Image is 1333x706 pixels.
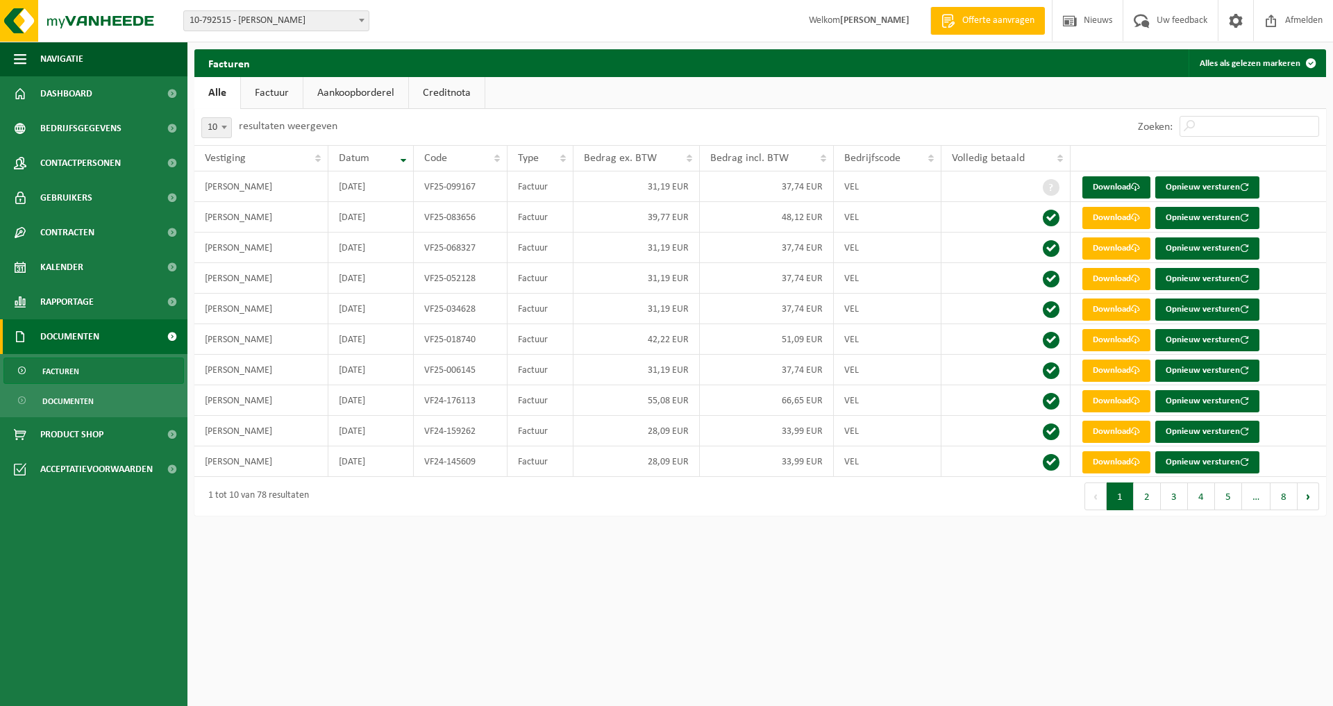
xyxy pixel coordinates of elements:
[328,233,414,263] td: [DATE]
[508,171,573,202] td: Factuur
[40,111,121,146] span: Bedrijfsgegevens
[700,233,834,263] td: 37,74 EUR
[573,385,701,416] td: 55,08 EUR
[508,263,573,294] td: Factuur
[328,416,414,446] td: [DATE]
[573,294,701,324] td: 31,19 EUR
[573,233,701,263] td: 31,19 EUR
[184,11,369,31] span: 10-792515 - VERLINDEN KRISTINA - LIER
[1155,390,1259,412] button: Opnieuw versturen
[1155,299,1259,321] button: Opnieuw versturen
[834,294,941,324] td: VEL
[1082,421,1150,443] a: Download
[1298,482,1319,510] button: Next
[1155,207,1259,229] button: Opnieuw versturen
[573,171,701,202] td: 31,19 EUR
[40,319,99,354] span: Documenten
[241,77,303,109] a: Factuur
[328,324,414,355] td: [DATE]
[508,294,573,324] td: Factuur
[40,452,153,487] span: Acceptatievoorwaarden
[194,385,328,416] td: [PERSON_NAME]
[194,202,328,233] td: [PERSON_NAME]
[834,202,941,233] td: VEL
[1161,482,1188,510] button: 3
[194,294,328,324] td: [PERSON_NAME]
[40,417,103,452] span: Product Shop
[1189,49,1325,77] button: Alles als gelezen markeren
[834,263,941,294] td: VEL
[700,171,834,202] td: 37,74 EUR
[414,202,508,233] td: VF25-083656
[328,202,414,233] td: [DATE]
[700,324,834,355] td: 51,09 EUR
[328,446,414,477] td: [DATE]
[1084,482,1107,510] button: Previous
[952,153,1025,164] span: Volledig betaald
[1082,237,1150,260] a: Download
[328,355,414,385] td: [DATE]
[508,324,573,355] td: Factuur
[834,446,941,477] td: VEL
[194,49,264,76] h2: Facturen
[1134,482,1161,510] button: 2
[328,171,414,202] td: [DATE]
[414,263,508,294] td: VF25-052128
[414,385,508,416] td: VF24-176113
[700,355,834,385] td: 37,74 EUR
[424,153,447,164] span: Code
[700,263,834,294] td: 37,74 EUR
[1271,482,1298,510] button: 8
[40,180,92,215] span: Gebruikers
[1155,268,1259,290] button: Opnieuw versturen
[1215,482,1242,510] button: 5
[414,416,508,446] td: VF24-159262
[834,171,941,202] td: VEL
[3,387,184,414] a: Documenten
[194,171,328,202] td: [PERSON_NAME]
[834,324,941,355] td: VEL
[700,416,834,446] td: 33,99 EUR
[700,446,834,477] td: 33,99 EUR
[573,324,701,355] td: 42,22 EUR
[40,76,92,111] span: Dashboard
[409,77,485,109] a: Creditnota
[201,117,232,138] span: 10
[959,14,1038,28] span: Offerte aanvragen
[194,446,328,477] td: [PERSON_NAME]
[1242,482,1271,510] span: …
[40,146,121,180] span: Contactpersonen
[201,484,309,509] div: 1 tot 10 van 78 resultaten
[414,171,508,202] td: VF25-099167
[1138,121,1173,133] label: Zoeken:
[1082,390,1150,412] a: Download
[508,202,573,233] td: Factuur
[1155,329,1259,351] button: Opnieuw versturen
[40,215,94,250] span: Contracten
[202,118,231,137] span: 10
[844,153,900,164] span: Bedrijfscode
[339,153,369,164] span: Datum
[414,294,508,324] td: VF25-034628
[1155,237,1259,260] button: Opnieuw versturen
[194,324,328,355] td: [PERSON_NAME]
[40,42,83,76] span: Navigatie
[1082,176,1150,199] a: Download
[42,358,79,385] span: Facturen
[328,263,414,294] td: [DATE]
[700,202,834,233] td: 48,12 EUR
[194,416,328,446] td: [PERSON_NAME]
[40,285,94,319] span: Rapportage
[1082,329,1150,351] a: Download
[930,7,1045,35] a: Offerte aanvragen
[1155,451,1259,473] button: Opnieuw versturen
[239,121,337,132] label: resultaten weergeven
[194,77,240,109] a: Alle
[508,233,573,263] td: Factuur
[205,153,246,164] span: Vestiging
[834,233,941,263] td: VEL
[1107,482,1134,510] button: 1
[710,153,789,164] span: Bedrag incl. BTW
[42,388,94,414] span: Documenten
[573,202,701,233] td: 39,77 EUR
